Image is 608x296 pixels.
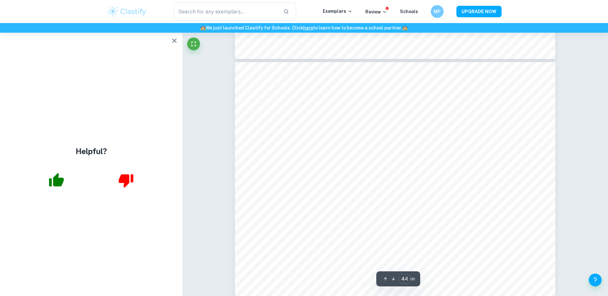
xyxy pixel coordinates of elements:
[456,6,502,17] button: UPGRADE NOW
[400,9,418,14] a: Schools
[187,37,200,50] button: Fullscreen
[174,3,279,21] input: Search for any exemplars...
[303,25,313,30] a: here
[323,8,353,15] p: Exemplars
[589,274,602,286] button: Help and Feedback
[76,145,107,157] h4: Helpful?
[107,5,147,18] img: Clastify logo
[433,8,441,15] h6: MP
[410,276,415,282] span: / 91
[200,25,206,30] span: 🏫
[1,24,607,31] h6: We just launched Clastify for Schools. Click to learn how to become a school partner.
[431,5,444,18] button: MP
[402,25,408,30] span: 🏫
[365,8,387,15] p: Review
